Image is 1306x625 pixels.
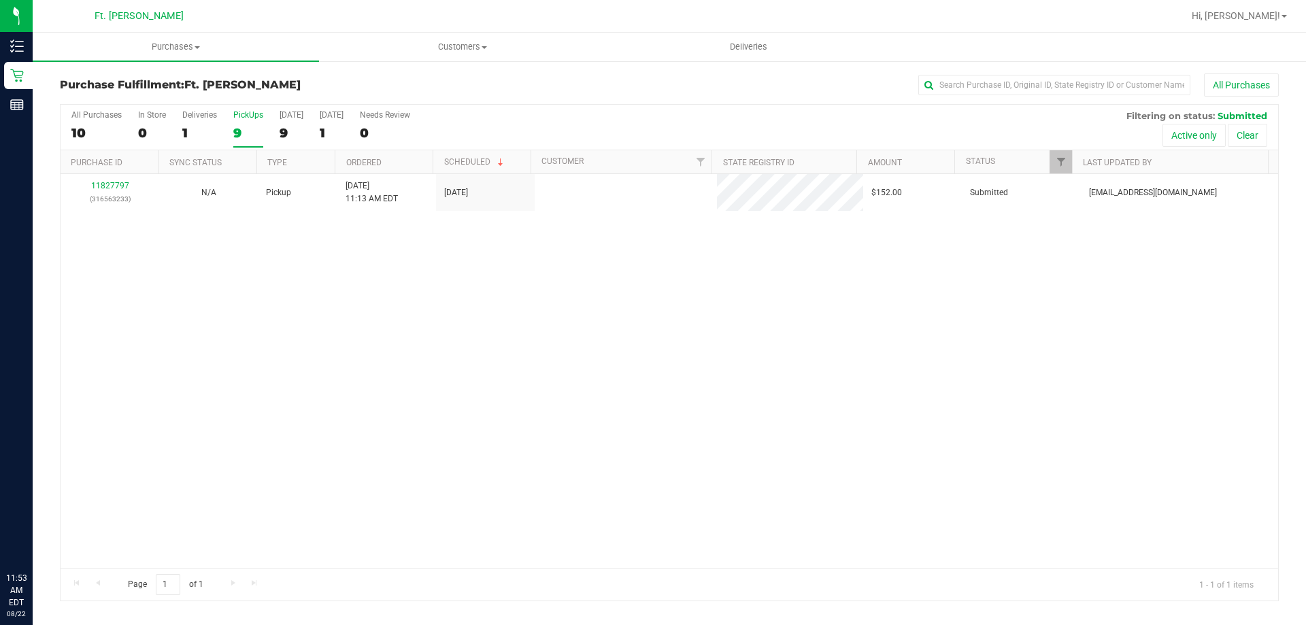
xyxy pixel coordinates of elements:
[33,41,319,53] span: Purchases
[605,33,892,61] a: Deliveries
[267,158,287,167] a: Type
[169,158,222,167] a: Sync Status
[1192,10,1280,21] span: Hi, [PERSON_NAME]!
[1218,110,1267,121] span: Submitted
[14,516,54,557] iframe: Resource center
[138,110,166,120] div: In Store
[156,574,180,595] input: 1
[360,125,410,141] div: 0
[6,572,27,609] p: 11:53 AM EDT
[1162,124,1226,147] button: Active only
[970,186,1008,199] span: Submitted
[233,125,263,141] div: 9
[360,110,410,120] div: Needs Review
[346,180,398,205] span: [DATE] 11:13 AM EDT
[233,110,263,120] div: PickUps
[541,156,584,166] a: Customer
[723,158,794,167] a: State Registry ID
[71,110,122,120] div: All Purchases
[138,125,166,141] div: 0
[871,186,902,199] span: $152.00
[1126,110,1215,121] span: Filtering on status:
[10,69,24,82] inline-svg: Retail
[868,158,902,167] a: Amount
[1089,186,1217,199] span: [EMAIL_ADDRESS][DOMAIN_NAME]
[1050,150,1072,173] a: Filter
[280,110,303,120] div: [DATE]
[71,158,122,167] a: Purchase ID
[71,125,122,141] div: 10
[1204,73,1279,97] button: All Purchases
[95,10,184,22] span: Ft. [PERSON_NAME]
[10,39,24,53] inline-svg: Inventory
[184,78,301,91] span: Ft. [PERSON_NAME]
[201,188,216,197] span: Not Applicable
[711,41,786,53] span: Deliveries
[1188,574,1265,594] span: 1 - 1 of 1 items
[320,41,605,53] span: Customers
[182,125,217,141] div: 1
[69,192,151,205] p: (316563233)
[346,158,382,167] a: Ordered
[320,110,344,120] div: [DATE]
[689,150,711,173] a: Filter
[91,181,129,190] a: 11827797
[10,98,24,112] inline-svg: Reports
[6,609,27,619] p: 08/22
[182,110,217,120] div: Deliveries
[266,186,291,199] span: Pickup
[966,156,995,166] a: Status
[320,125,344,141] div: 1
[33,33,319,61] a: Purchases
[444,157,506,167] a: Scheduled
[319,33,605,61] a: Customers
[280,125,303,141] div: 9
[201,186,216,199] button: N/A
[1228,124,1267,147] button: Clear
[116,574,214,595] span: Page of 1
[918,75,1190,95] input: Search Purchase ID, Original ID, State Registry ID or Customer Name...
[60,79,466,91] h3: Purchase Fulfillment:
[1083,158,1152,167] a: Last Updated By
[444,186,468,199] span: [DATE]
